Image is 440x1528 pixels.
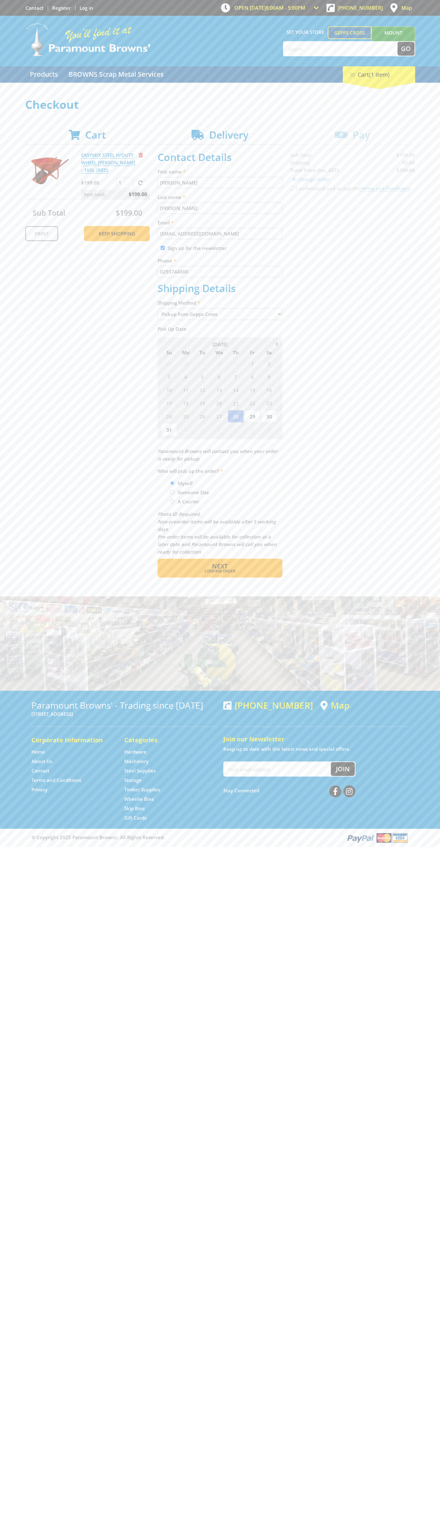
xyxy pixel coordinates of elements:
[178,384,194,396] span: 11
[124,786,160,793] a: Go to the Timber Supplies page
[244,370,260,383] span: 8
[178,370,194,383] span: 4
[194,410,210,423] span: 26
[346,832,409,844] img: PayPal, Mastercard, Visa accepted
[178,423,194,436] span: 1
[158,308,282,320] select: Please select a shipping method.
[161,410,177,423] span: 24
[170,490,174,494] input: Please select who will pick up the order.
[211,423,227,436] span: 3
[81,152,135,174] a: EASYMIX STEEL H/DUTY WHEEL [PERSON_NAME] - 100L (RED)
[170,499,174,503] input: Please select who will pick up the order.
[25,832,415,844] div: ® Copyright 2025 Paramount Browns'. All Rights Reserved.
[175,496,201,507] label: A Courier
[343,66,415,83] div: Cart
[175,478,195,489] label: Myself
[320,700,349,711] a: View a map of Gepps Cross location
[52,5,71,11] a: Go to the registration page
[158,467,282,475] label: Who will pick up the order?
[168,245,227,251] label: Sign up for the newsletter
[371,26,415,50] a: Mount [PERSON_NAME]
[158,168,282,175] label: First name
[158,151,282,163] h2: Contact Details
[31,736,112,745] h5: Corporate Information
[244,348,260,357] span: Fr
[161,370,177,383] span: 3
[244,423,260,436] span: 5
[158,448,278,462] em: Paramount Browns will contact you when your order is ready for pickup
[228,348,244,357] span: Th
[223,783,355,798] div: Stay Connected
[31,777,81,783] a: Go to the Terms and Conditions page
[84,226,150,241] a: Keep Shopping
[261,384,277,396] span: 16
[244,410,260,423] span: 29
[124,815,147,821] a: Go to the Gift Cards page
[178,397,194,409] span: 18
[283,26,328,38] span: Set your store
[261,348,277,357] span: Sa
[158,193,282,201] label: Last name
[213,341,227,347] span: [DATE]
[244,384,260,396] span: 15
[261,423,277,436] span: 6
[116,208,142,218] span: $199.00
[211,384,227,396] span: 13
[25,226,58,241] a: Print
[261,410,277,423] span: 30
[158,266,282,277] input: Please enter your telephone number.
[398,42,415,56] button: Go
[224,762,331,776] input: Your email address
[194,370,210,383] span: 5
[211,370,227,383] span: 6
[81,179,115,186] p: $199.00
[31,710,217,718] p: [STREET_ADDRESS]
[284,42,398,56] input: Search
[124,805,145,812] a: Go to the Skip Bins page
[31,700,217,710] h3: Paramount Browns' - Trading since [DATE]
[234,4,305,11] span: OPEN [DATE]
[212,562,228,570] span: Next
[211,357,227,370] span: 30
[124,796,154,802] a: Go to the Wheelie Bins page
[175,487,211,498] label: Someone Else
[244,357,260,370] span: 1
[158,228,282,239] input: Please enter your email address.
[170,481,174,485] input: Please select who will pick up the order.
[178,410,194,423] span: 25
[331,762,355,776] button: Join
[161,348,177,357] span: Su
[223,745,409,753] p: Keep up to date with the latest news and special offers.
[85,128,106,141] span: Cart
[261,397,277,409] span: 23
[124,749,147,755] a: Go to the Hardware page
[129,190,147,199] span: $199.00
[33,208,65,218] span: Sub Total
[228,397,244,409] span: 21
[31,749,45,755] a: Go to the Home page
[139,152,143,158] a: Remove from cart
[211,348,227,357] span: We
[158,282,282,294] h2: Shipping Details
[223,700,313,710] div: [PHONE_NUMBER]
[194,348,210,357] span: Tu
[64,66,168,83] a: Go to the BROWNS Scrap Metal Services page
[223,735,409,744] h5: Join our Newsletter
[158,511,277,555] em: Photo ID Required. Non-preorder items will be available after 5 working days Pre-order items will...
[25,22,151,57] img: Paramount Browns'
[211,410,227,423] span: 27
[158,177,282,188] input: Please enter your first name.
[31,758,52,765] a: Go to the About Us page
[158,325,282,333] label: Pick Up Date
[328,26,371,39] a: Gepps Cross
[158,219,282,226] label: Email
[261,357,277,370] span: 2
[25,5,43,11] a: Go to the Contact page
[158,299,282,307] label: Shipping Method
[228,423,244,436] span: 4
[194,384,210,396] span: 12
[25,66,63,83] a: Go to the Products page
[194,357,210,370] span: 29
[161,423,177,436] span: 31
[161,397,177,409] span: 17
